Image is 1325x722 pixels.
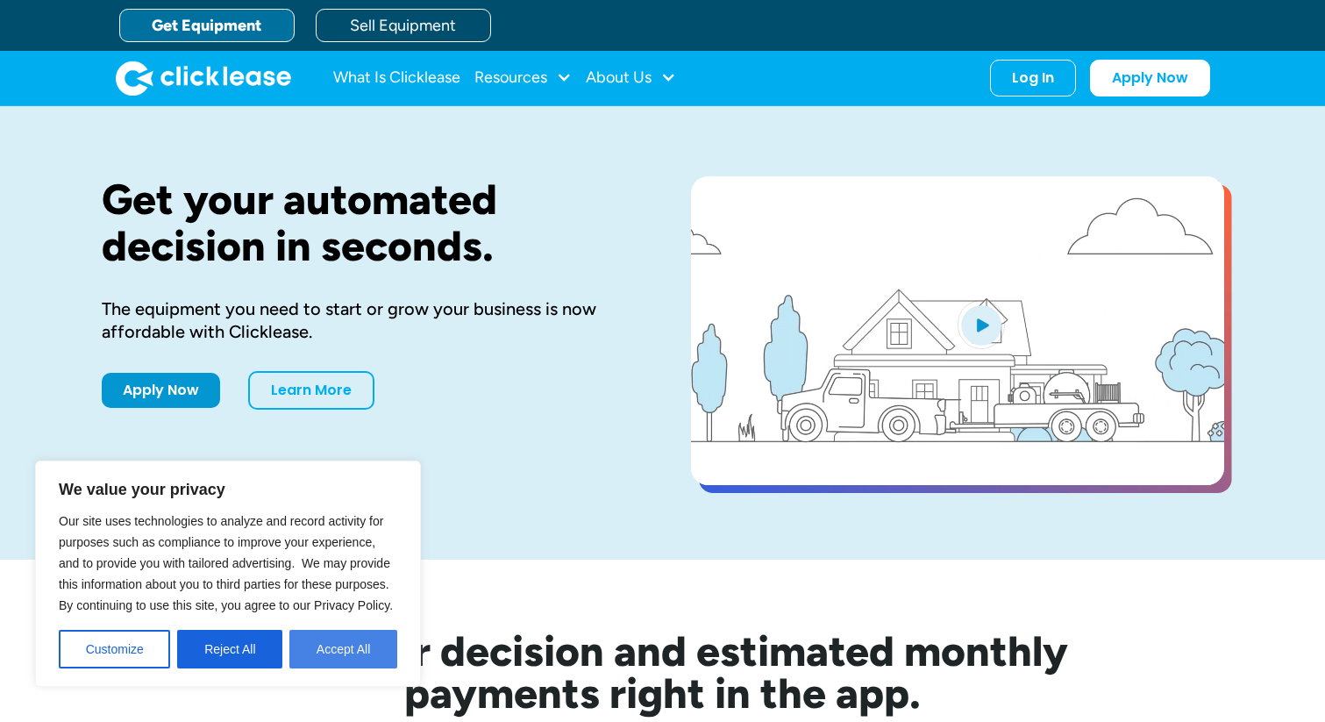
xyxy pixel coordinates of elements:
[116,61,291,96] img: Clicklease logo
[116,61,291,96] a: home
[1012,69,1054,87] div: Log In
[119,9,295,42] a: Get Equipment
[59,630,170,668] button: Customize
[316,9,491,42] a: Sell Equipment
[102,373,220,408] a: Apply Now
[59,514,393,612] span: Our site uses technologies to analyze and record activity for purposes such as compliance to impr...
[474,61,572,96] div: Resources
[102,176,635,269] h1: Get your automated decision in seconds.
[586,61,676,96] div: About Us
[691,176,1224,485] a: open lightbox
[333,61,460,96] a: What Is Clicklease
[172,630,1154,714] h2: See your decision and estimated monthly payments right in the app.
[177,630,282,668] button: Reject All
[35,461,421,687] div: We value your privacy
[59,479,397,500] p: We value your privacy
[289,630,397,668] button: Accept All
[958,300,1005,349] img: Blue play button logo on a light blue circular background
[1090,60,1210,97] a: Apply Now
[102,297,635,343] div: The equipment you need to start or grow your business is now affordable with Clicklease.
[248,371,374,410] a: Learn More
